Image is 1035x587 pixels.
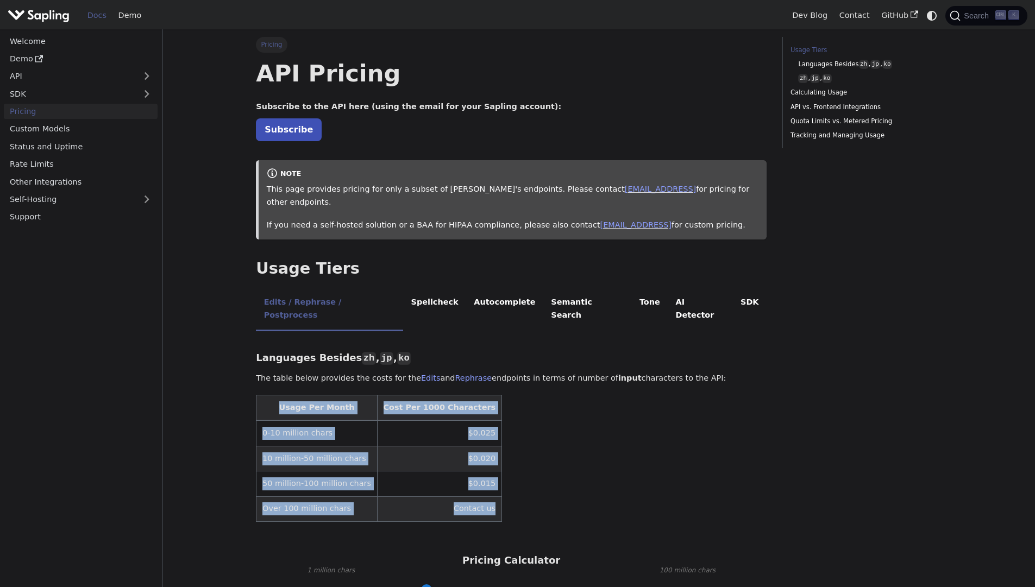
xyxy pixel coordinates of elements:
[600,220,672,229] a: [EMAIL_ADDRESS]
[791,45,938,55] a: Usage Tiers
[660,565,716,576] span: 100 million chars
[786,7,833,24] a: Dev Blog
[625,185,696,193] a: [EMAIL_ADDRESS]
[136,86,158,102] button: Expand sidebar category 'SDK'
[798,59,934,70] a: Languages Besideszh,jp,ko
[543,288,632,331] li: Semantic Search
[380,352,393,365] code: jp
[256,259,767,279] h2: Usage Tiers
[4,68,136,84] a: API
[4,156,158,172] a: Rate Limits
[307,565,355,576] span: 1 million chars
[924,8,940,23] button: Switch between dark and light mode (currently system mode)
[362,352,375,365] code: zh
[256,37,287,52] span: Pricing
[81,7,112,24] a: Docs
[421,374,440,382] a: Edits
[377,446,501,471] td: $0.020
[4,86,136,102] a: SDK
[8,8,70,23] img: Sapling.ai
[256,59,767,88] h1: API Pricing
[668,288,733,331] li: AI Detector
[267,219,759,232] p: If you need a self-hosted solution or a BAA for HIPAA compliance, please also contact for custom ...
[8,8,73,23] a: Sapling.ai
[267,183,759,209] p: This page provides pricing for only a subset of [PERSON_NAME]'s endpoints. Please contact for pri...
[875,7,924,24] a: GitHub
[136,68,158,84] button: Expand sidebar category 'API'
[466,288,543,331] li: Autocomplete
[791,130,938,141] a: Tracking and Managing Usage
[397,352,411,365] code: ko
[4,104,158,119] a: Pricing
[733,288,767,331] li: SDK
[798,74,808,83] code: zh
[870,60,880,69] code: jp
[403,288,466,331] li: Spellcheck
[377,420,501,446] td: $0.025
[256,118,322,141] a: Subscribe
[791,102,938,112] a: API vs. Frontend Integrations
[462,554,560,567] h3: Pricing Calculator
[256,102,561,111] strong: Subscribe to the API here (using the email for your Sapling account):
[256,37,767,52] nav: Breadcrumbs
[4,33,158,49] a: Welcome
[945,6,1027,26] button: Search (Ctrl+K)
[4,174,158,190] a: Other Integrations
[822,74,832,83] code: ko
[112,7,147,24] a: Demo
[618,374,642,382] strong: input
[810,74,820,83] code: jp
[267,168,759,181] div: note
[4,121,158,137] a: Custom Models
[798,73,934,84] a: zh,jp,ko
[377,471,501,496] td: $0.015
[377,395,501,421] th: Cost Per 1000 Characters
[256,496,377,521] td: Over 100 million chars
[859,60,869,69] code: zh
[256,420,377,446] td: 0-10 million chars
[256,395,377,421] th: Usage Per Month
[882,60,892,69] code: ko
[1008,10,1019,20] kbd: K
[256,471,377,496] td: 50 million-100 million chars
[256,288,403,331] li: Edits / Rephrase / Postprocess
[4,209,158,225] a: Support
[4,51,158,67] a: Demo
[377,496,501,521] td: Contact us
[791,87,938,98] a: Calculating Usage
[791,116,938,127] a: Quota Limits vs. Metered Pricing
[632,288,668,331] li: Tone
[256,446,377,471] td: 10 million-50 million chars
[961,11,995,20] span: Search
[4,192,158,207] a: Self-Hosting
[256,352,767,364] h3: Languages Besides , ,
[256,372,767,385] p: The table below provides the costs for the and endpoints in terms of number of characters to the ...
[833,7,876,24] a: Contact
[455,374,492,382] a: Rephrase
[4,138,158,154] a: Status and Uptime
